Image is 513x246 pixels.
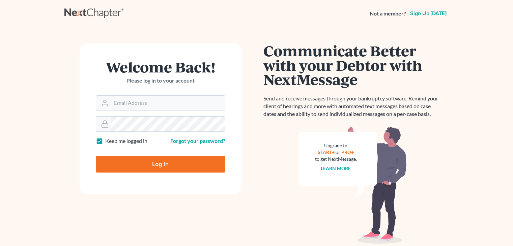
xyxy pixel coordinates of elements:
h1: Communicate Better with your Debtor with NextMessage [263,43,442,87]
p: Send and receive messages through your bankruptcy software. Remind your client of hearings and mo... [263,95,442,118]
p: Please log in to your account [96,77,225,85]
a: Sign up [DATE]! [409,11,449,16]
a: Learn more [321,165,351,171]
div: Upgrade to [315,142,357,149]
span: or [336,149,340,155]
input: Email Address [111,96,225,111]
h1: Welcome Back! [96,60,225,74]
div: to get NextMessage. [315,156,357,162]
a: PRO+ [341,149,354,155]
label: Keep me logged in [105,137,147,145]
a: START+ [318,149,335,155]
a: Forgot your password? [170,137,225,144]
img: nextmessage_bg-59042aed3d76b12b5cd301f8e5b87938c9018125f34e5fa2b7a6b67550977c72.svg [299,126,407,244]
strong: Not a member? [370,10,406,18]
input: Log In [96,156,225,173]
